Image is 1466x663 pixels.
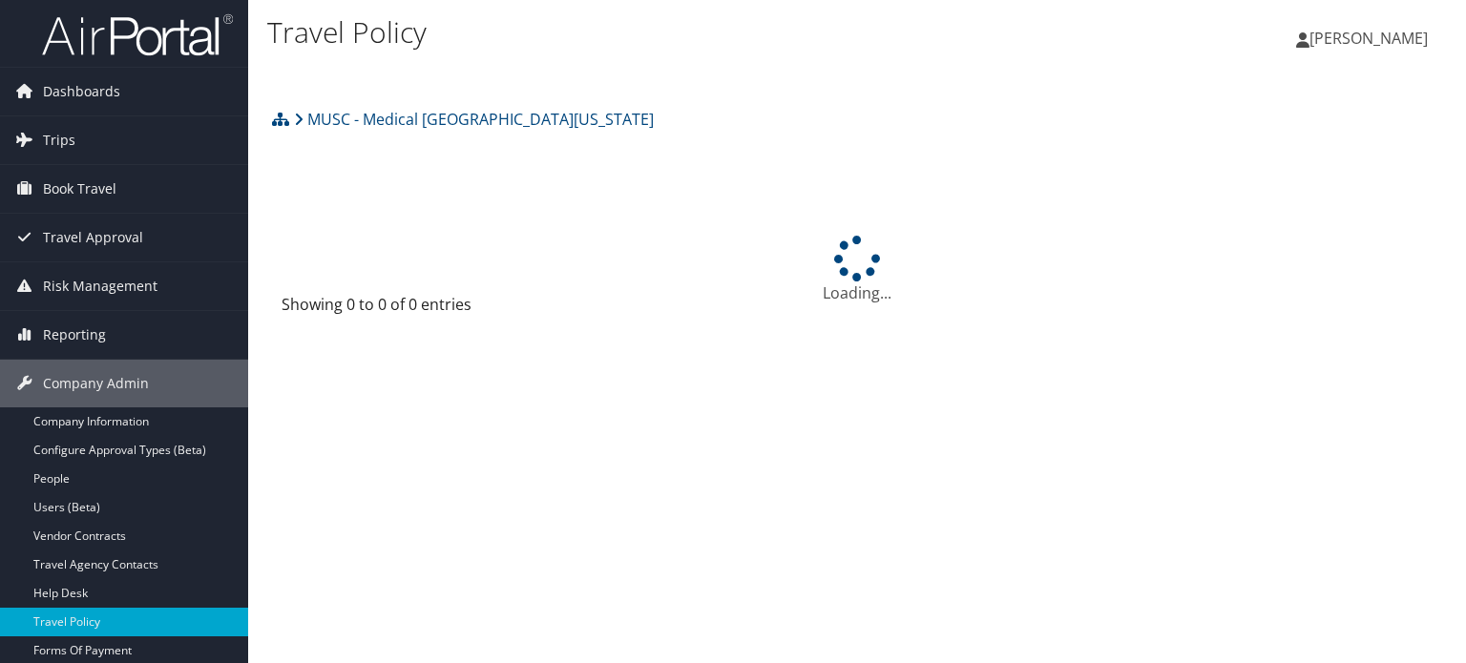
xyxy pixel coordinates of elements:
img: airportal-logo.png [42,12,233,57]
span: Risk Management [43,262,157,310]
span: Reporting [43,311,106,359]
span: Company Admin [43,360,149,407]
div: Showing 0 to 0 of 0 entries [282,293,548,325]
span: [PERSON_NAME] [1309,28,1428,49]
a: MUSC - Medical [GEOGRAPHIC_DATA][US_STATE] [294,100,654,138]
span: Book Travel [43,165,116,213]
h1: Travel Policy [267,12,1054,52]
div: Loading... [267,236,1447,304]
span: Dashboards [43,68,120,115]
span: Travel Approval [43,214,143,261]
a: [PERSON_NAME] [1296,10,1447,67]
span: Trips [43,116,75,164]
